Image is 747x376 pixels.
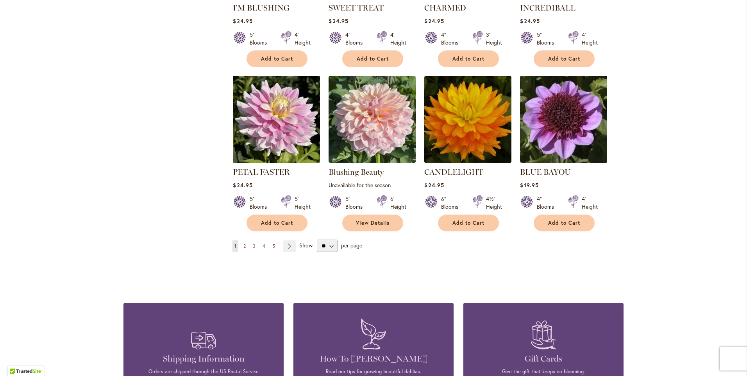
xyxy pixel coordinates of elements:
[390,31,406,47] div: 4' Height
[263,243,265,249] span: 4
[233,157,320,165] a: PETAL FASTER
[250,195,272,211] div: 5" Blooms
[233,3,290,13] a: I'M BLUSHING
[329,3,384,13] a: SWEET TREAT
[329,181,416,189] p: Unavailable for the season
[233,181,252,189] span: $24.95
[452,220,484,226] span: Add to Cart
[6,348,28,370] iframe: Launch Accessibility Center
[475,353,612,364] h4: Gift Cards
[520,167,571,177] a: BLUE BAYOU
[233,76,320,163] img: PETAL FASTER
[135,353,272,364] h4: Shipping Information
[329,17,348,25] span: $34.95
[341,242,362,249] span: per page
[342,50,403,67] button: Add to Cart
[356,220,390,226] span: View Details
[486,31,502,47] div: 3' Height
[261,56,293,62] span: Add to Cart
[305,353,442,364] h4: How To [PERSON_NAME]
[475,368,612,375] p: Give the gift that keeps on blooming.
[520,17,540,25] span: $24.95
[357,56,389,62] span: Add to Cart
[234,243,236,249] span: 1
[299,242,313,249] span: Show
[486,195,502,211] div: 4½' Height
[534,50,595,67] button: Add to Cart
[345,31,367,47] div: 4" Blooms
[233,17,252,25] span: $24.95
[270,240,277,252] a: 5
[520,181,538,189] span: $19.95
[243,243,246,249] span: 2
[329,157,416,165] a: Blushing Beauty
[537,195,559,211] div: 4" Blooms
[241,240,248,252] a: 2
[441,195,463,211] div: 6" Blooms
[582,195,598,211] div: 4' Height
[342,215,403,231] a: View Details
[441,31,463,47] div: 4" Blooms
[272,243,275,249] span: 5
[424,3,466,13] a: CHARMED
[390,195,406,211] div: 6' Height
[520,3,575,13] a: INCREDIBALL
[345,195,367,211] div: 5" Blooms
[135,368,272,375] p: Orders are shipped through the US Postal Service
[424,157,511,165] a: CANDLELIGHT
[548,56,580,62] span: Add to Cart
[261,240,267,252] a: 4
[251,240,257,252] a: 3
[250,31,272,47] div: 5" Blooms
[247,50,307,67] button: Add to Cart
[233,167,290,177] a: PETAL FASTER
[520,76,607,163] img: BLUE BAYOU
[452,56,484,62] span: Add to Cart
[534,215,595,231] button: Add to Cart
[295,195,311,211] div: 5' Height
[247,215,307,231] button: Add to Cart
[253,243,256,249] span: 3
[305,368,442,375] p: Read our tips for growing beautiful dahlias.
[548,220,580,226] span: Add to Cart
[424,181,444,189] span: $24.95
[520,157,607,165] a: BLUE BAYOU
[329,76,416,163] img: Blushing Beauty
[537,31,559,47] div: 5" Blooms
[424,17,444,25] span: $24.95
[438,215,499,231] button: Add to Cart
[295,31,311,47] div: 4' Height
[329,167,384,177] a: Blushing Beauty
[424,76,511,163] img: CANDLELIGHT
[582,31,598,47] div: 4' Height
[438,50,499,67] button: Add to Cart
[424,167,483,177] a: CANDLELIGHT
[261,220,293,226] span: Add to Cart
